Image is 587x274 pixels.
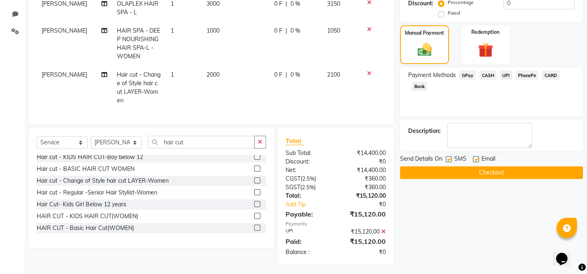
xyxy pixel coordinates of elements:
[42,71,87,78] span: [PERSON_NAME]
[500,71,512,80] span: UPI
[336,228,392,236] div: ₹15,120.00
[336,149,392,157] div: ₹14,400.00
[171,27,174,34] span: 1
[37,224,134,232] div: HAIR CUT - Basic Hair Cut(WOMEN)
[286,175,301,182] span: CGST
[171,71,174,78] span: 1
[37,200,126,209] div: Hair Cut- Kids Girl Below 12 years
[37,212,138,221] div: HAIR CUT - KIDS HAIR CUT(WOMEN)
[473,41,498,60] img: _gift.svg
[448,9,460,17] label: Fixed
[336,248,392,256] div: ₹0
[481,155,495,165] span: Email
[336,236,392,246] div: ₹15,120.00
[279,166,336,175] div: Net:
[37,165,134,173] div: Hair cut - BASIC HAIR CUT WOMEN
[279,183,336,192] div: ( )
[345,200,392,209] div: ₹0
[274,71,282,79] span: 0 F
[302,175,314,182] span: 2.5%
[286,183,300,191] span: SGST
[408,127,441,135] div: Description:
[336,183,392,192] div: ₹360.00
[207,27,220,34] span: 1000
[336,192,392,200] div: ₹15,120.00
[471,29,499,36] label: Redemption
[148,136,255,148] input: Search or Scan
[336,209,392,219] div: ₹15,120.00
[207,71,220,78] span: 2000
[274,27,282,35] span: 0 F
[516,71,539,80] span: PhonePe
[279,157,336,166] div: Discount:
[37,236,169,244] div: HAIR CUT - BasicHair cut- Senior Stylist(WOMEN)
[37,153,143,161] div: Hair cut - KIDS HAIR CUT-Boy below 12
[279,175,336,183] div: ( )
[413,42,436,58] img: _cash.svg
[279,200,345,209] a: Add Tip
[454,155,466,165] span: SMS
[279,236,336,246] div: Paid:
[279,228,336,236] div: UPI
[37,177,169,185] div: Hair cut - Change of Style hair cut LAYER-Women
[400,155,442,165] span: Send Details On
[290,27,300,35] span: 0 %
[405,29,444,37] label: Manual Payment
[279,209,336,219] div: Payable:
[459,71,476,80] span: GPay
[117,27,160,60] span: HAIR SPA - DEEP NOURISHING HAIR SPA-L - WOMEN
[290,71,300,79] span: 0 %
[286,221,386,228] div: Payments
[336,175,392,183] div: ₹360.00
[400,166,583,179] button: Checkout
[286,71,287,79] span: |
[336,166,392,175] div: ₹14,400.00
[279,149,336,157] div: Sub Total:
[302,184,314,190] span: 2.5%
[542,71,559,80] span: CARD
[411,82,427,91] span: Bank
[327,27,340,34] span: 1050
[408,71,456,80] span: Payment Methods
[279,248,336,256] div: Balance :
[327,71,340,78] span: 2100
[479,71,497,80] span: CASH
[37,188,157,197] div: Hair cut - Regular -Senior Hair Stylist-Women
[42,27,87,34] span: [PERSON_NAME]
[286,27,287,35] span: |
[117,71,160,104] span: Hair cut - Change of Style hair cut LAYER-Women
[286,137,304,145] span: Total
[553,241,579,266] iframe: chat widget
[336,157,392,166] div: ₹0
[279,192,336,200] div: Total:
